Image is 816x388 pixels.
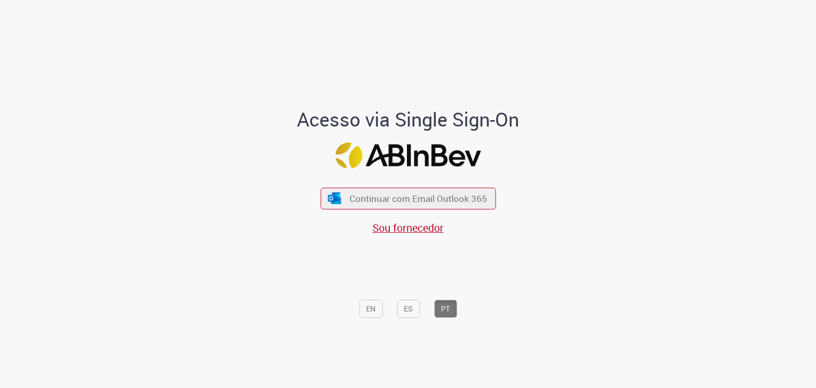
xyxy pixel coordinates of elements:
[359,300,382,318] button: EN
[335,142,481,168] img: Logo ABInBev
[434,300,457,318] button: PT
[261,109,556,130] h1: Acesso via Single Sign-On
[320,188,496,209] button: ícone Azure/Microsoft 360 Continuar com Email Outlook 365
[372,221,444,235] a: Sou fornecedor
[327,193,342,204] img: ícone Azure/Microsoft 360
[397,300,420,318] button: ES
[350,192,487,205] span: Continuar com Email Outlook 365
